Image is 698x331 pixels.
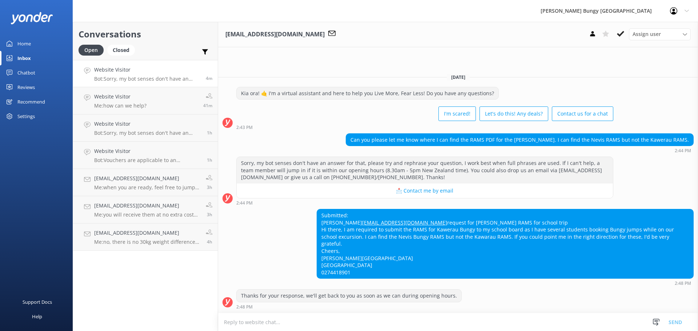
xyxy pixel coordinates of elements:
p: Me: when you are ready, feel free to jump back on the chat (not email) between 8:30am-5pm NZT, we... [94,184,200,191]
h3: [EMAIL_ADDRESS][DOMAIN_NAME] [225,30,325,39]
a: [EMAIL_ADDRESS][DOMAIN_NAME]Me:when you are ready, feel free to jump back on the chat (not email)... [73,169,218,196]
a: Website VisitorBot:Sorry, my bot senses don't have an answer for that, please try and rephrase yo... [73,114,218,142]
span: 11:05am 18-Aug-2025 (UTC +12:00) Pacific/Auckland [207,184,212,190]
strong: 2:44 PM [236,201,253,205]
div: Open [79,45,104,56]
div: Closed [107,45,135,56]
strong: 2:48 PM [675,281,691,286]
h4: [EMAIL_ADDRESS][DOMAIN_NAME] [94,202,200,210]
span: 11:04am 18-Aug-2025 (UTC +12:00) Pacific/Auckland [207,211,212,218]
p: Bot: Sorry, my bot senses don't have an answer for that, please try and rephrase your question, I... [94,130,201,136]
h4: Website Visitor [94,66,200,74]
img: yonder-white-logo.png [11,12,53,24]
button: 📩 Contact me by email [237,183,613,198]
a: [EMAIL_ADDRESS][DOMAIN_NAME]Me:no, there is no 30kg weight difference requirement for the the Swi... [73,223,218,251]
div: Home [17,36,31,51]
h4: [EMAIL_ADDRESS][DOMAIN_NAME] [94,174,200,182]
a: Website VisitorMe:how can we help?41m [73,87,218,114]
p: Me: how can we help? [94,102,147,109]
div: 02:48pm 18-Aug-2025 (UTC +12:00) Pacific/Auckland [317,280,694,286]
button: Contact us for a chat [552,106,613,121]
span: 02:44pm 18-Aug-2025 (UTC +12:00) Pacific/Auckland [206,75,212,81]
div: 02:44pm 18-Aug-2025 (UTC +12:00) Pacific/Auckland [346,148,694,153]
div: Settings [17,109,35,124]
button: I'm scared! [438,106,476,121]
span: 01:43pm 18-Aug-2025 (UTC +12:00) Pacific/Auckland [207,130,212,136]
span: 10:40am 18-Aug-2025 (UTC +12:00) Pacific/Auckland [207,239,212,245]
div: 02:44pm 18-Aug-2025 (UTC +12:00) Pacific/Auckland [236,200,613,205]
div: Recommend [17,94,45,109]
button: Let's do this! Any deals? [480,106,548,121]
h4: [EMAIL_ADDRESS][DOMAIN_NAME] [94,229,200,237]
p: Me: no, there is no 30kg weight difference requirement for the the Swing, provided you both are a... [94,239,200,245]
span: 02:08pm 18-Aug-2025 (UTC +12:00) Pacific/Auckland [203,102,212,109]
span: 01:18pm 18-Aug-2025 (UTC +12:00) Pacific/Auckland [207,157,212,163]
h4: Website Visitor [94,120,201,128]
p: Me: you will receive them at no extra cost on the day [94,211,200,218]
h4: Website Visitor [94,147,201,155]
div: Chatbot [17,65,35,80]
a: [EMAIL_ADDRESS][DOMAIN_NAME]Me:you will receive them at no extra cost on the day3h [73,196,218,223]
span: Assign user [633,30,661,38]
a: Website VisitorBot:Vouchers are applicable to an individual and cannot be shared between more peo... [73,142,218,169]
div: 02:48pm 18-Aug-2025 (UTC +12:00) Pacific/Auckland [236,304,462,309]
div: Assign User [629,28,691,40]
a: Open [79,46,107,54]
a: Closed [107,46,139,54]
strong: 2:48 PM [236,305,253,309]
div: Help [32,309,42,324]
div: Sorry, my bot senses don't have an answer for that, please try and rephrase your question, I work... [237,157,613,183]
p: Bot: Vouchers are applicable to an individual and cannot be shared between more people. You would... [94,157,201,164]
span: [DATE] [447,74,470,80]
h2: Conversations [79,27,212,41]
div: Can you please let me know where I can find the RAMS PDF for the [PERSON_NAME]. I can find the Ne... [346,134,693,146]
div: Submitted: [PERSON_NAME] request for [PERSON_NAME] RAMS for school trip Hi there, I am required t... [317,209,693,278]
strong: 2:43 PM [236,125,253,130]
p: Bot: Sorry, my bot senses don't have an answer for that, please try and rephrase your question, I... [94,76,200,82]
div: Reviews [17,80,35,94]
div: Inbox [17,51,31,65]
strong: 2:44 PM [675,149,691,153]
div: 02:43pm 18-Aug-2025 (UTC +12:00) Pacific/Auckland [236,125,613,130]
div: Kia ora! 🤙 I'm a virtual assistant and here to help you Live More, Fear Less! Do you have any que... [237,87,498,100]
div: Support Docs [23,295,52,309]
a: Website VisitorBot:Sorry, my bot senses don't have an answer for that, please try and rephrase yo... [73,60,218,87]
div: Thanks for your response, we'll get back to you as soon as we can during opening hours. [237,290,461,302]
a: [EMAIL_ADDRESS][DOMAIN_NAME] [362,219,447,226]
h4: Website Visitor [94,93,147,101]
